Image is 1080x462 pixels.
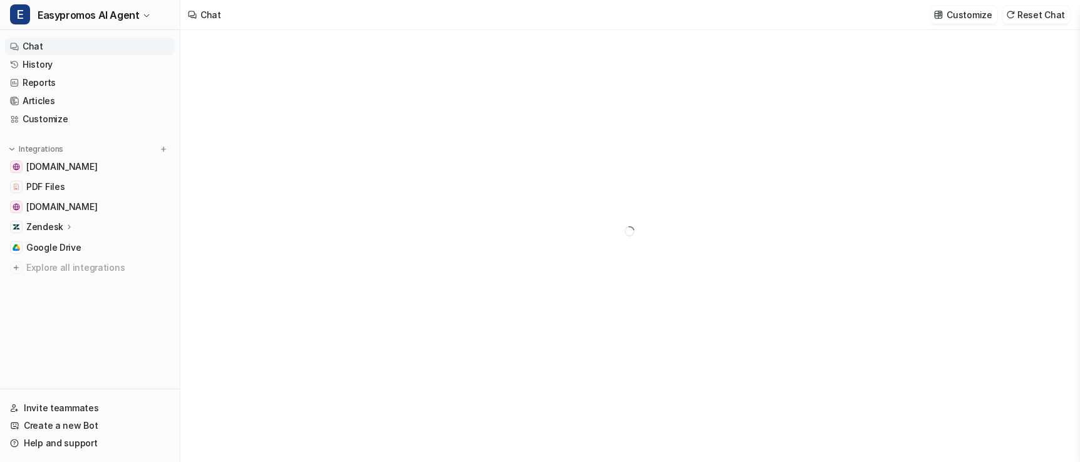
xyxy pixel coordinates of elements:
[26,160,97,173] span: [DOMAIN_NAME]
[8,145,16,154] img: expand menu
[5,38,175,55] a: Chat
[1002,6,1070,24] button: Reset Chat
[13,244,20,251] img: Google Drive
[26,201,97,213] span: [DOMAIN_NAME]
[159,145,168,154] img: menu_add.svg
[5,198,175,216] a: www.easypromosapp.com[DOMAIN_NAME]
[5,143,67,155] button: Integrations
[5,74,175,92] a: Reports
[5,56,175,73] a: History
[26,181,65,193] span: PDF Files
[5,239,175,256] a: Google DriveGoogle Drive
[10,4,30,24] span: E
[13,223,20,231] img: Zendesk
[19,144,63,154] p: Integrations
[5,434,175,452] a: Help and support
[5,417,175,434] a: Create a new Bot
[26,258,170,278] span: Explore all integrations
[26,241,81,254] span: Google Drive
[5,178,175,196] a: PDF FilesPDF Files
[5,399,175,417] a: Invite teammates
[1006,10,1015,19] img: reset
[200,8,221,21] div: Chat
[5,110,175,128] a: Customize
[38,6,139,24] span: Easypromos AI Agent
[930,6,997,24] button: Customize
[26,221,63,233] p: Zendesk
[934,10,943,19] img: customize
[13,183,20,191] img: PDF Files
[13,163,20,171] img: easypromos-apiref.redoc.ly
[947,8,992,21] p: Customize
[5,158,175,176] a: easypromos-apiref.redoc.ly[DOMAIN_NAME]
[5,259,175,276] a: Explore all integrations
[13,203,20,211] img: www.easypromosapp.com
[5,92,175,110] a: Articles
[10,261,23,274] img: explore all integrations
